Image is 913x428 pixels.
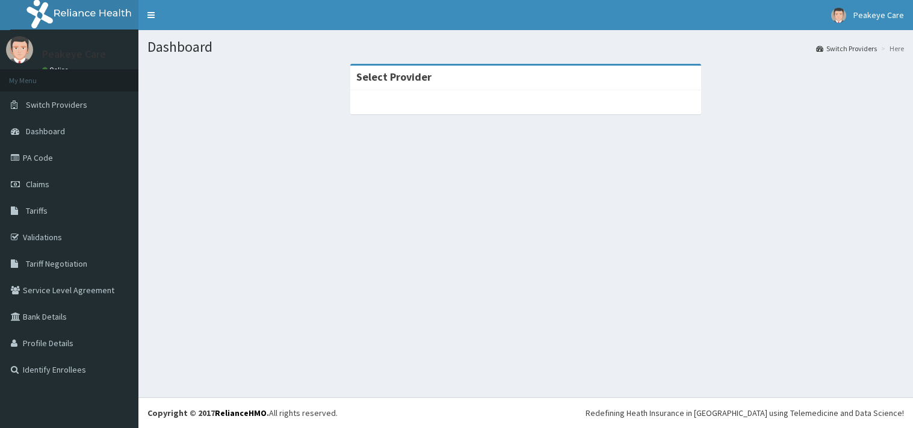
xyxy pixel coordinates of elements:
[26,179,49,190] span: Claims
[356,70,432,84] strong: Select Provider
[147,408,269,418] strong: Copyright © 2017 .
[147,39,904,55] h1: Dashboard
[586,407,904,419] div: Redefining Heath Insurance in [GEOGRAPHIC_DATA] using Telemedicine and Data Science!
[26,99,87,110] span: Switch Providers
[831,8,846,23] img: User Image
[215,408,267,418] a: RelianceHMO
[26,205,48,216] span: Tariffs
[42,49,106,60] p: Peakeye Care
[138,397,913,428] footer: All rights reserved.
[853,10,904,20] span: Peakeye Care
[42,66,71,74] a: Online
[26,258,87,269] span: Tariff Negotiation
[878,43,904,54] li: Here
[816,43,877,54] a: Switch Providers
[6,36,33,63] img: User Image
[26,126,65,137] span: Dashboard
